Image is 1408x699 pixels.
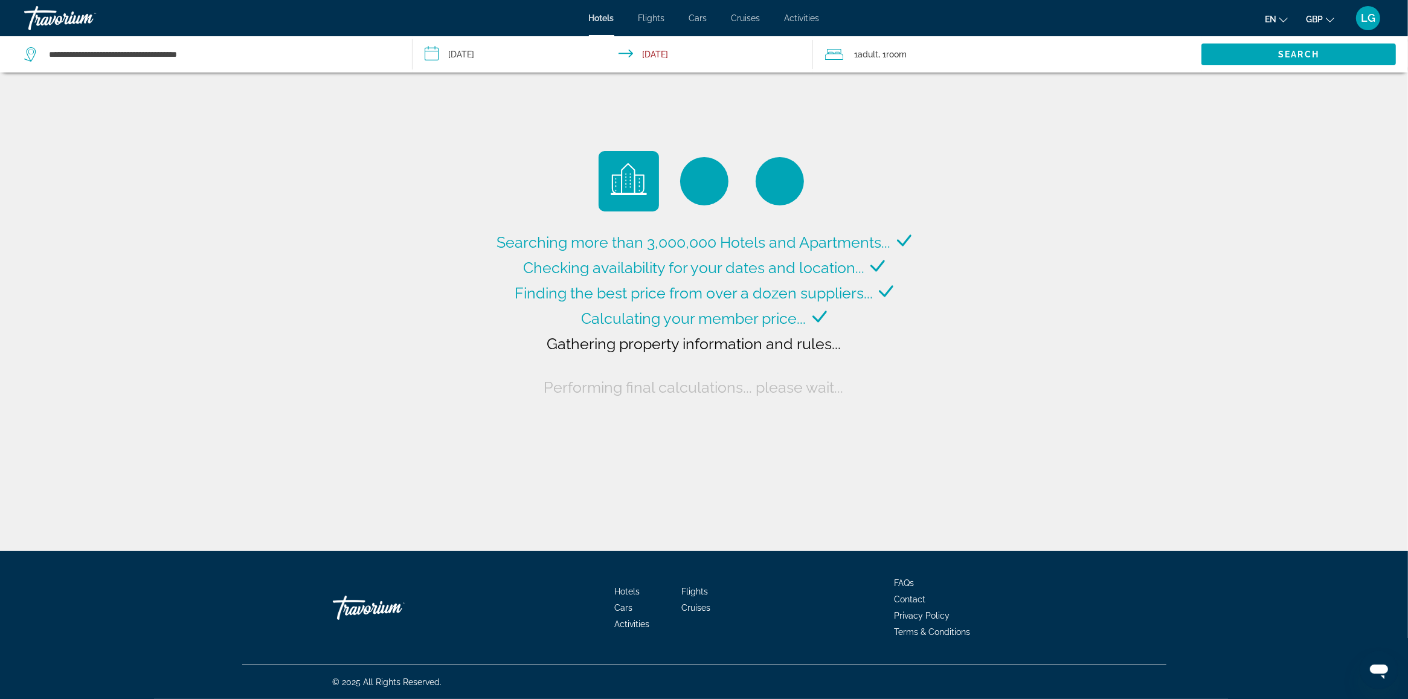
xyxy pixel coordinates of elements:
a: FAQs [895,578,915,588]
span: Calculating your member price... [582,309,806,327]
iframe: Button to launch messaging window [1360,651,1398,689]
a: Cruises [731,13,760,23]
a: Terms & Conditions [895,627,971,637]
a: Travorium [333,590,454,626]
a: Privacy Policy [895,611,950,620]
span: Room [886,50,907,59]
span: GBP [1306,14,1323,24]
a: Cruises [681,603,710,613]
span: Adult [858,50,878,59]
a: Hotels [589,13,614,23]
button: Change language [1265,10,1288,28]
a: Activities [614,619,649,629]
a: Flights [681,587,708,596]
button: Change currency [1306,10,1334,28]
span: LG [1361,12,1375,24]
a: Hotels [614,587,640,596]
button: Travelers: 1 adult, 0 children [813,36,1201,72]
a: Activities [785,13,820,23]
span: Finding the best price from over a dozen suppliers... [515,284,873,302]
span: Checking availability for your dates and location... [523,259,864,277]
span: en [1265,14,1276,24]
span: © 2025 All Rights Reserved. [333,677,442,687]
span: Searching more than 3,000,000 Hotels and Apartments... [497,233,891,251]
span: , 1 [878,46,907,63]
a: Travorium [24,2,145,34]
button: User Menu [1352,5,1384,31]
a: Cars [689,13,707,23]
span: 1 [854,46,878,63]
a: Cars [614,603,632,613]
span: Performing final calculations... please wait... [544,378,844,396]
a: Contact [895,594,926,604]
button: Search [1201,43,1396,65]
span: Gathering property information and rules... [547,335,841,353]
a: Flights [638,13,665,23]
button: Check-in date: Oct 3, 2025 Check-out date: Oct 5, 2025 [413,36,813,72]
span: Search [1278,50,1319,59]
